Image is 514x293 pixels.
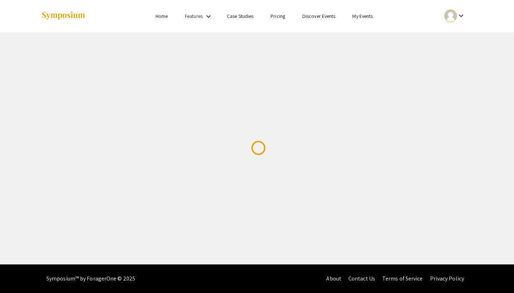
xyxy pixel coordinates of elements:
a: Privacy Policy [430,275,464,282]
img: Symposium by ForagerOne [41,11,86,21]
mat-icon: Expand Features list [204,12,213,21]
a: Features [185,13,203,19]
a: Home [156,13,168,19]
a: My Events [352,13,373,19]
mat-icon: Expand account dropdown [457,11,465,20]
a: About [326,275,341,282]
a: Pricing [271,13,285,19]
div: Symposium™ by ForagerOne © 2025 [46,264,135,293]
button: Expand account dropdown [437,8,473,24]
a: Case Studies [227,13,253,19]
a: Contact Us [348,275,375,282]
a: Terms of Service [382,275,423,282]
a: Discover Events [302,13,336,19]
